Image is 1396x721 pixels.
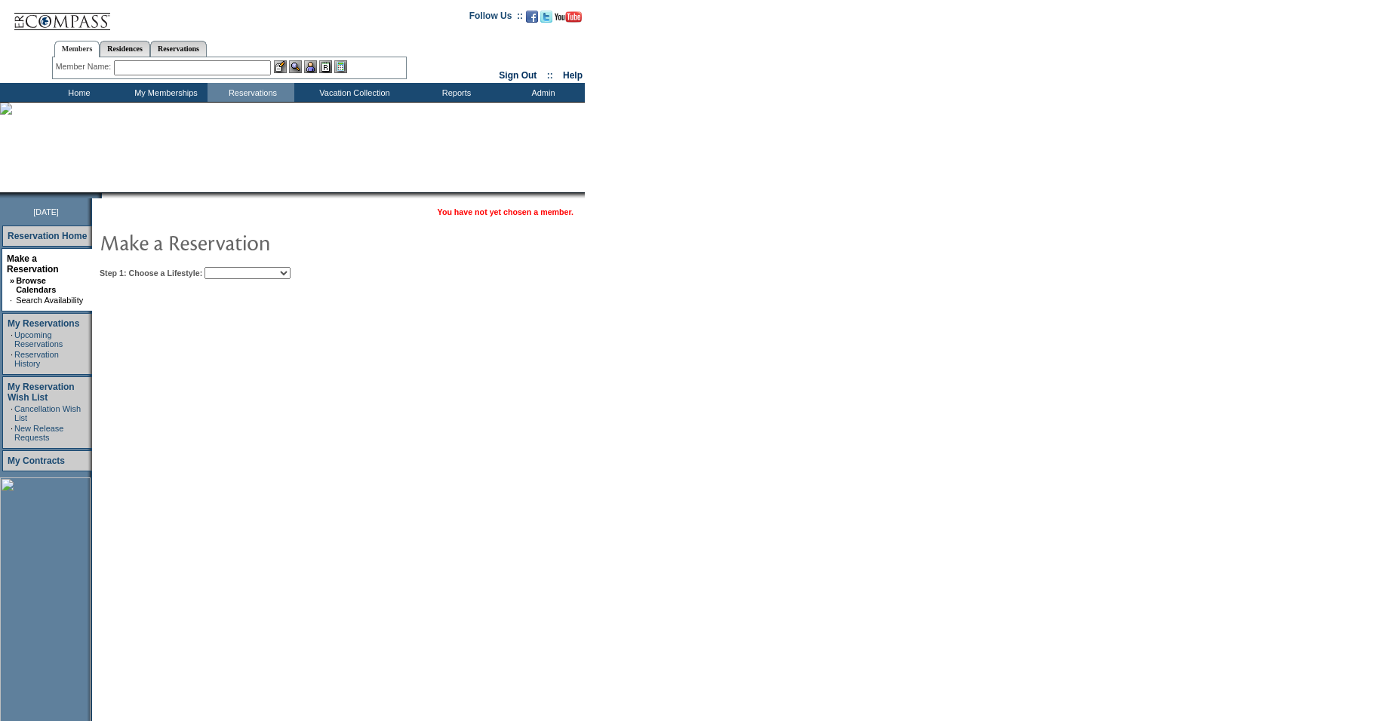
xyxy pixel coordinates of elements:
td: · [10,296,14,305]
a: Reservation Home [8,231,87,241]
a: My Reservation Wish List [8,382,75,403]
td: · [11,350,13,368]
img: promoShadowLeftCorner.gif [97,192,102,198]
td: Reservations [208,83,294,102]
a: New Release Requests [14,424,63,442]
a: Residences [100,41,150,57]
td: Vacation Collection [294,83,411,102]
td: · [11,330,13,348]
td: Reports [411,83,498,102]
a: Browse Calendars [16,276,56,294]
a: Search Availability [16,296,83,305]
span: You have not yet chosen a member. [438,207,573,216]
a: My Contracts [8,456,65,466]
b: Step 1: Choose a Lifestyle: [100,268,202,278]
a: Sign Out [499,70,537,81]
a: Reservations [150,41,207,57]
img: b_edit.gif [274,60,287,73]
img: b_calculator.gif [334,60,347,73]
a: Reservation History [14,350,59,368]
a: Become our fan on Facebook [526,15,538,24]
span: :: [547,70,553,81]
td: Follow Us :: [469,9,523,27]
a: Upcoming Reservations [14,330,63,348]
img: Reservations [319,60,332,73]
img: Follow us on Twitter [540,11,552,23]
img: Subscribe to our YouTube Channel [555,11,582,23]
div: Member Name: [56,60,114,73]
img: blank.gif [102,192,103,198]
img: View [289,60,302,73]
a: Follow us on Twitter [540,15,552,24]
td: My Memberships [121,83,208,102]
td: · [11,404,13,422]
img: pgTtlMakeReservation.gif [100,227,401,257]
img: Become our fan on Facebook [526,11,538,23]
td: Home [34,83,121,102]
span: [DATE] [33,207,59,216]
td: · [11,424,13,442]
img: Impersonate [304,60,317,73]
a: Cancellation Wish List [14,404,81,422]
b: » [10,276,14,285]
a: Help [563,70,583,81]
a: Make a Reservation [7,253,59,275]
a: Members [54,41,100,57]
td: Admin [498,83,585,102]
a: My Reservations [8,318,79,329]
a: Subscribe to our YouTube Channel [555,15,582,24]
